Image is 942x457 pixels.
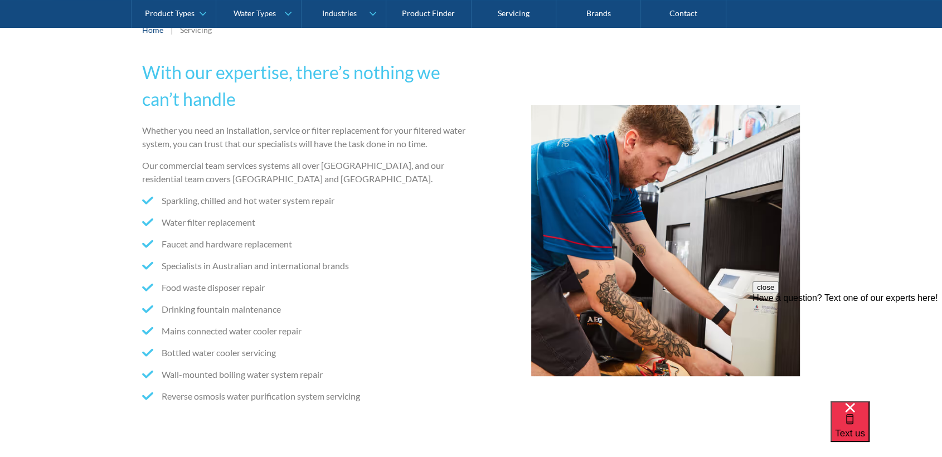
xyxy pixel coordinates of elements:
div: Industries [322,9,357,18]
div: Water Types [234,9,276,18]
div: Servicing [180,24,212,36]
li: Water filter replacement [142,216,467,229]
p: Our commercial team services systems all over [GEOGRAPHIC_DATA], and our residential team covers ... [142,159,467,186]
div: | [169,23,174,36]
li: Drinking fountain maintenance [142,303,467,316]
li: Faucet and hardware replacement [142,237,467,251]
iframe: podium webchat widget bubble [831,401,942,457]
li: Bottled water cooler servicing [142,346,467,359]
a: Home [142,24,163,36]
li: Specialists in Australian and international brands [142,259,467,273]
li: Reverse osmosis water purification system servicing [142,390,467,403]
li: Wall-mounted boiling water system repair [142,368,467,381]
iframe: podium webchat widget prompt [752,281,942,415]
li: Mains connected water cooler repair [142,324,467,338]
li: Food waste disposer repair [142,281,467,294]
div: Product Types [145,9,195,18]
p: Whether you need an installation, service or filter replacement for your filtered water system, y... [142,124,467,150]
li: Sparkling, chilled and hot water system repair [142,194,467,207]
h2: With our expertise, there’s nothing we can’t handle [142,59,467,113]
